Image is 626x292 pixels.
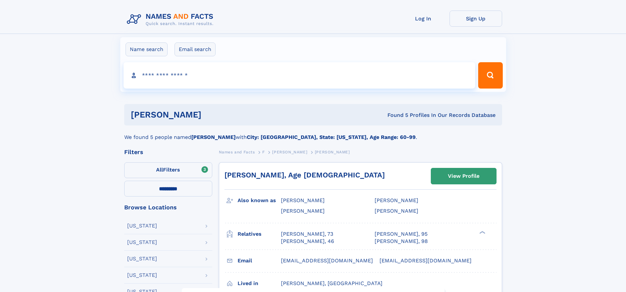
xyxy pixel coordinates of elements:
[448,169,479,184] div: View Profile
[262,148,265,156] a: F
[238,228,281,240] h3: Relatives
[281,208,325,214] span: [PERSON_NAME]
[272,148,307,156] a: [PERSON_NAME]
[174,42,216,56] label: Email search
[131,111,294,119] h1: [PERSON_NAME]
[281,230,333,238] a: [PERSON_NAME], 73
[124,125,502,141] div: We found 5 people named with .
[262,150,265,154] span: F
[478,62,502,89] button: Search Button
[224,171,385,179] a: [PERSON_NAME], Age [DEMOGRAPHIC_DATA]
[124,149,212,155] div: Filters
[272,150,307,154] span: [PERSON_NAME]
[281,280,383,286] span: [PERSON_NAME], [GEOGRAPHIC_DATA]
[281,197,325,203] span: [PERSON_NAME]
[127,223,157,228] div: [US_STATE]
[478,230,486,234] div: ❯
[124,62,475,89] input: search input
[375,208,418,214] span: [PERSON_NAME]
[127,256,157,261] div: [US_STATE]
[124,204,212,210] div: Browse Locations
[397,11,450,27] a: Log In
[191,134,236,140] b: [PERSON_NAME]
[281,257,373,264] span: [EMAIL_ADDRESS][DOMAIN_NAME]
[124,11,219,28] img: Logo Names and Facts
[238,255,281,266] h3: Email
[219,148,255,156] a: Names and Facts
[294,112,496,119] div: Found 5 Profiles In Our Records Database
[375,238,428,245] a: [PERSON_NAME], 98
[238,195,281,206] h3: Also known as
[375,230,428,238] a: [PERSON_NAME], 95
[450,11,502,27] a: Sign Up
[156,167,163,173] span: All
[127,240,157,245] div: [US_STATE]
[238,278,281,289] h3: Lived in
[124,162,212,178] label: Filters
[431,168,496,184] a: View Profile
[315,150,350,154] span: [PERSON_NAME]
[247,134,416,140] b: City: [GEOGRAPHIC_DATA], State: [US_STATE], Age Range: 60-99
[126,42,168,56] label: Name search
[127,273,157,278] div: [US_STATE]
[380,257,472,264] span: [EMAIL_ADDRESS][DOMAIN_NAME]
[281,238,334,245] a: [PERSON_NAME], 46
[375,197,418,203] span: [PERSON_NAME]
